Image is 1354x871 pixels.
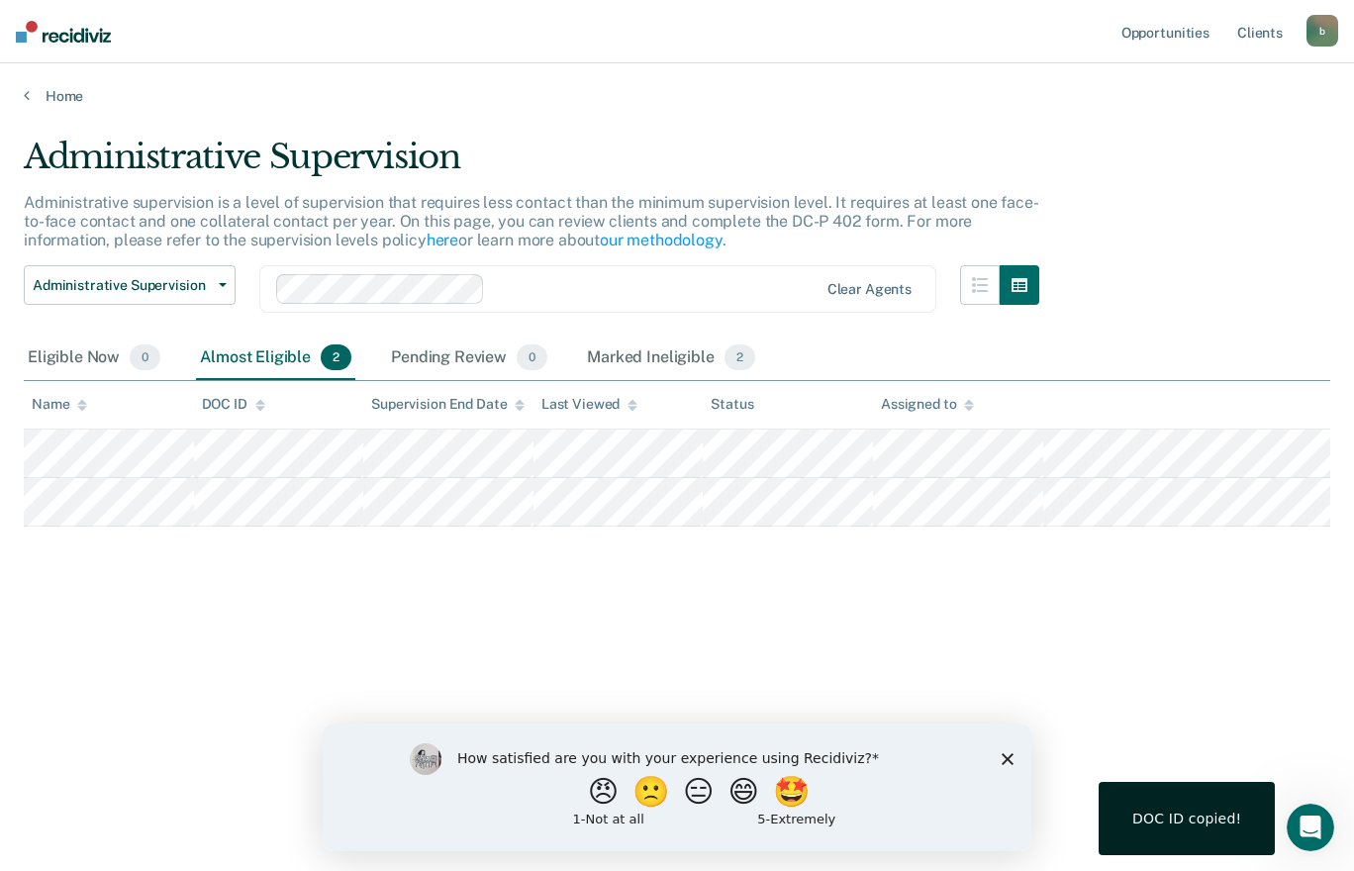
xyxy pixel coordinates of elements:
img: Recidiviz [16,21,111,43]
div: Last Viewed [541,396,637,413]
button: Administrative Supervision [24,265,236,305]
div: Administrative Supervision [24,137,1039,193]
div: DOC ID copied! [1132,810,1241,827]
a: here [427,231,458,249]
div: Marked Ineligible2 [583,337,759,380]
span: 0 [517,344,547,370]
div: Supervision End Date [371,396,525,413]
div: DOC ID [202,396,265,413]
iframe: Survey by Kim from Recidiviz [323,724,1031,851]
div: Status [711,396,753,413]
p: Administrative supervision is a level of supervision that requires less contact than the minimum ... [24,193,1039,249]
a: our methodology [600,231,723,249]
div: Name [32,396,87,413]
span: Administrative Supervision [33,277,211,294]
div: Pending Review0 [387,337,551,380]
div: Assigned to [881,396,974,413]
span: 2 [321,344,351,370]
iframe: Intercom live chat [1287,804,1334,851]
span: 2 [725,344,755,370]
button: b [1306,15,1338,47]
div: Eligible Now0 [24,337,164,380]
div: Almost Eligible2 [196,337,355,380]
a: Home [24,87,1330,105]
div: Clear agents [827,281,912,298]
span: 0 [130,344,160,370]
